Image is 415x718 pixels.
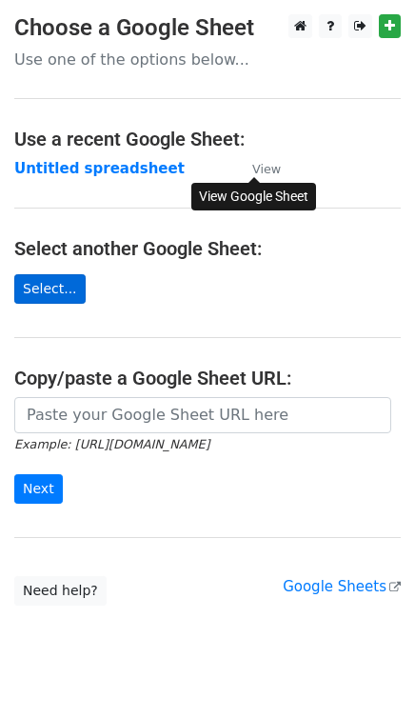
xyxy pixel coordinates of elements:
h4: Select another Google Sheet: [14,237,401,260]
iframe: Chat Widget [320,627,415,718]
h3: Choose a Google Sheet [14,14,401,42]
h4: Use a recent Google Sheet: [14,128,401,150]
input: Paste your Google Sheet URL here [14,397,391,433]
p: Use one of the options below... [14,50,401,70]
a: Google Sheets [283,578,401,595]
a: Select... [14,274,86,304]
a: View [233,160,281,177]
a: Untitled spreadsheet [14,160,185,177]
h4: Copy/paste a Google Sheet URL: [14,367,401,389]
a: Need help? [14,576,107,606]
small: Example: [URL][DOMAIN_NAME] [14,437,209,451]
input: Next [14,474,63,504]
div: View Google Sheet [191,183,316,210]
small: View [252,162,281,176]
